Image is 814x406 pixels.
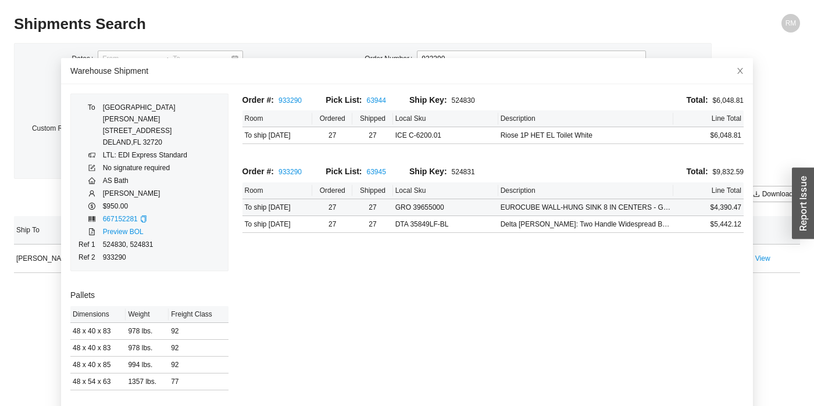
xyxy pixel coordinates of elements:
[14,216,108,245] th: Ship To sortable
[673,127,744,144] td: $6,048.81
[352,216,392,233] td: 27
[16,224,97,236] span: Ship To
[88,177,95,184] span: home
[326,167,362,176] span: Pick List:
[312,110,352,127] th: Ordered
[103,228,144,236] a: Preview BOL
[242,167,274,176] span: Order #:
[242,199,313,216] td: To ship [DATE]
[786,14,797,33] span: RM
[352,182,392,199] th: Shipped
[32,120,98,136] label: Custom Reference
[409,167,447,176] span: Ship Key:
[88,203,95,210] span: dollar
[498,182,674,199] th: Description
[352,110,392,127] th: Shipped
[753,191,760,199] span: download
[673,182,744,199] th: Line Total
[312,127,352,144] td: 27
[409,94,493,107] div: 524830
[753,216,800,245] th: undefined sortable
[70,373,126,390] td: 48 x 54 x 63
[173,53,230,64] input: To
[352,199,392,216] td: 27
[279,96,302,105] a: 933290
[501,130,672,141] div: Riose 1P HET EL Toilet White
[393,182,498,199] th: Local Sku
[70,289,229,302] h3: Pallets
[755,254,770,263] a: View
[242,182,313,199] th: Room
[126,357,169,373] td: 994 lbs.
[102,174,188,187] td: AS Bath
[493,94,744,107] div: $6,048.81
[103,215,138,223] a: 667152281
[501,202,672,213] div: EUROCUBE WALL-HUNG SINK 8 IN CENTERS - GROHE ALPINE WHITE
[72,51,98,67] label: Dates
[14,14,604,34] h2: Shipments Search
[279,168,302,176] a: 933290
[673,216,744,233] td: $5,442.12
[687,95,708,105] span: Total:
[162,55,170,63] span: swap-right
[88,190,95,197] span: user
[687,167,708,176] span: Total:
[762,188,793,200] span: Download
[169,323,228,340] td: 92
[673,199,744,216] td: $4,390.47
[312,199,352,216] td: 27
[162,55,170,63] span: to
[88,164,95,171] span: form
[326,95,362,105] span: Pick List:
[14,245,108,273] td: [PERSON_NAME]
[78,238,102,251] td: Ref 1
[746,186,800,202] button: downloadDownload
[169,340,228,357] td: 92
[242,216,313,233] td: To ship [DATE]
[102,53,160,64] input: From
[140,215,147,222] span: copy
[393,110,498,127] th: Local Sku
[409,165,493,178] div: 524831
[126,323,169,340] td: 978 lbs.
[126,373,169,390] td: 1357 lbs.
[102,251,188,264] td: 933290
[727,58,753,84] button: Close
[409,95,447,105] span: Ship Key:
[169,306,228,323] th: Freight Class
[365,51,417,67] label: Order Number
[493,165,744,178] div: $9,832.59
[498,110,674,127] th: Description
[242,95,274,105] span: Order #:
[70,64,744,77] div: Warehouse Shipment
[140,213,147,225] div: Copy
[102,238,188,251] td: 524830, 524831
[78,251,102,264] td: Ref 2
[88,228,95,235] span: file-pdf
[70,340,126,357] td: 48 x 40 x 83
[393,127,498,144] td: ICE C-6200.01
[102,187,188,200] td: [PERSON_NAME]
[352,127,392,144] td: 27
[169,357,228,373] td: 92
[102,149,188,161] td: LTL: EDI Express Standard
[367,96,386,105] a: 63944
[169,373,228,390] td: 77
[242,127,313,144] td: To ship [DATE]
[736,67,744,75] span: close
[367,168,386,176] a: 63945
[393,216,498,233] td: DTA 35849LF-BL
[70,323,126,340] td: 48 x 40 x 83
[312,182,352,199] th: Ordered
[312,216,352,233] td: 27
[70,357,126,373] td: 48 x 40 x 85
[78,101,102,149] td: To
[103,102,187,148] div: [GEOGRAPHIC_DATA] [PERSON_NAME] [STREET_ADDRESS] DELAND , FL 32720
[126,340,169,357] td: 978 lbs.
[126,306,169,323] th: Weight
[501,218,672,230] div: Delta Nicoli: Two Handle Widespread Bathroom Faucet - Matte Black
[673,110,744,127] th: Line Total
[242,110,313,127] th: Room
[70,306,126,323] th: Dimensions
[102,161,188,174] td: No signature required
